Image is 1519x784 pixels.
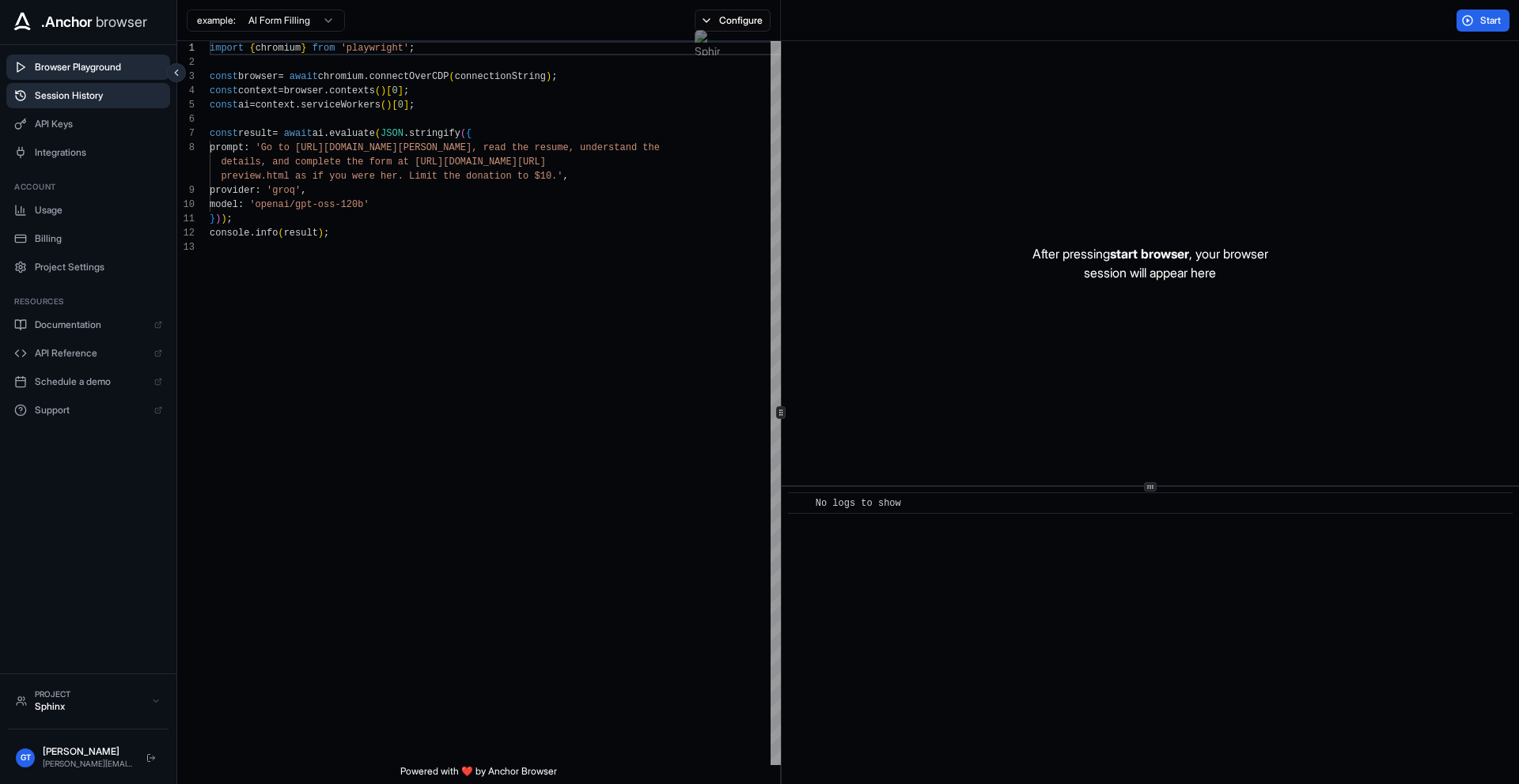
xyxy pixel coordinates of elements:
span: stringify [409,128,460,139]
div: [PERSON_NAME][EMAIL_ADDRESS][DOMAIN_NAME] [43,758,134,770]
span: connectOverCDP [369,71,449,82]
div: 4 [177,84,195,98]
span: info [256,228,278,239]
img: Sphinx [695,30,720,55]
span: Powered with ❤️ by Anchor Browser [400,765,557,784]
span: . [324,128,329,139]
button: Project Settings [6,254,170,280]
span: : [244,142,249,153]
span: ai [313,128,324,139]
button: ProjectSphinx [8,682,169,719]
span: 'groq' [267,185,301,196]
button: Collapse sidebar [167,63,186,82]
span: API Keys [35,118,162,130]
span: .Anchor [41,11,93,33]
span: console [210,228,249,239]
div: 7 [177,126,195,141]
div: 8 [177,141,195,155]
a: Documentation [6,312,170,337]
span: preview.html as if you were her. Limit the donatio [221,171,506,182]
a: Support [6,398,170,423]
span: const [210,85,238,96]
div: 9 [177,183,195,198]
span: browser [238,71,278,82]
button: Billing [6,226,170,251]
span: 'playwright' [341,43,409,54]
div: 1 [177,41,195,55]
div: 6 [177,112,195,126]
span: Browser Playground [35,61,162,73]
span: ) [215,213,221,224]
a: API Reference [6,341,170,366]
button: Logout [142,748,161,767]
span: [ [392,100,397,111]
div: Project [35,688,143,700]
span: browser [284,85,324,96]
span: Project Settings [35,261,162,273]
span: import [210,43,244,54]
span: serviceWorkers [301,100,381,111]
button: Session History [6,83,170,108]
span: ; [409,43,415,54]
span: Billing [35,232,162,245]
span: ​ [796,496,804,511]
span: 0 [398,100,403,111]
button: Configure [695,9,771,32]
span: const [210,100,238,111]
span: , [563,171,568,182]
span: ] [398,85,403,96]
div: 12 [177,226,195,240]
span: . [249,228,255,239]
span: 'openai/gpt-oss-120b' [249,199,369,210]
span: . [295,100,301,111]
span: provider [210,185,256,196]
span: { [249,43,255,54]
span: ; [409,100,415,111]
button: Usage [6,198,170,223]
span: Support [35,404,146,416]
span: context [238,85,278,96]
span: ) [386,100,392,111]
span: ] [403,100,409,111]
span: . [363,71,369,82]
div: 11 [177,212,195,226]
span: = [272,128,278,139]
span: model [210,199,238,210]
span: ai [238,100,249,111]
div: 10 [177,198,195,212]
a: Schedule a demo [6,369,170,394]
span: 0 [392,85,397,96]
span: Usage [35,204,162,217]
div: 2 [177,55,195,70]
span: : [256,185,261,196]
span: ( [449,71,455,82]
h3: Account [14,181,162,193]
div: 13 [177,240,195,254]
span: { [466,128,472,139]
div: Sphinx [35,700,143,713]
span: browser [96,11,147,33]
span: context [256,100,295,111]
span: ) [381,85,386,96]
span: = [278,85,283,96]
button: Browser Playground [6,55,170,80]
span: = [249,100,255,111]
span: , [301,185,306,196]
span: 'Go to [URL][DOMAIN_NAME][PERSON_NAME], re [256,142,494,153]
span: Session History [35,89,162,102]
h3: Resources [14,296,162,307]
span: const [210,128,238,139]
span: evaluate [329,128,375,139]
span: Integrations [35,146,162,159]
span: contexts [329,85,375,96]
button: API Keys [6,111,170,137]
span: [ [386,85,392,96]
span: Start [1480,14,1502,27]
span: ( [460,128,466,139]
button: Integrations [6,140,170,165]
span: ( [381,100,386,111]
span: chromium [318,71,364,82]
span: await [290,71,318,82]
button: Start [1456,9,1510,32]
span: ) [221,213,226,224]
